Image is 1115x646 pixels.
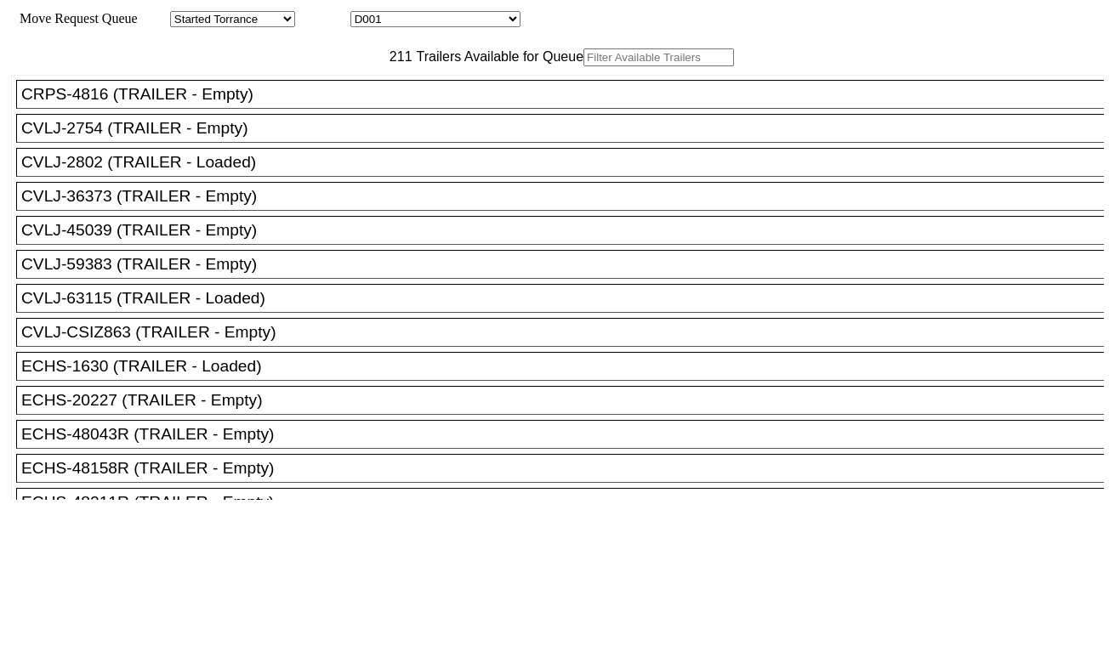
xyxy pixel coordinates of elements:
div: CVLJ-63115 (TRAILER - Loaded) [21,289,1114,308]
div: ECHS-20227 (TRAILER - Empty) [21,391,1114,410]
div: CRPS-4816 (TRAILER - Empty) [21,85,1114,104]
div: ECHS-48158R (TRAILER - Empty) [21,459,1114,478]
div: CVLJ-36373 (TRAILER - Empty) [21,187,1114,206]
div: CVLJ-59383 (TRAILER - Empty) [21,255,1114,274]
div: ECHS-48211R (TRAILER - Empty) [21,493,1114,512]
div: CVLJ-CSIZ863 (TRAILER - Empty) [21,323,1114,342]
div: CVLJ-2802 (TRAILER - Loaded) [21,153,1114,172]
div: CVLJ-45039 (TRAILER - Empty) [21,221,1114,240]
div: CVLJ-2754 (TRAILER - Empty) [21,119,1114,138]
span: Area [140,11,167,25]
div: ECHS-48043R (TRAILER - Empty) [21,425,1114,444]
span: Trailers Available for Queue [412,49,584,64]
span: 211 [381,49,412,64]
span: Location [299,11,347,25]
div: ECHS-1630 (TRAILER - Loaded) [21,357,1114,376]
input: Filter Available Trailers [583,48,734,66]
span: Move Request Queue [11,11,138,25]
